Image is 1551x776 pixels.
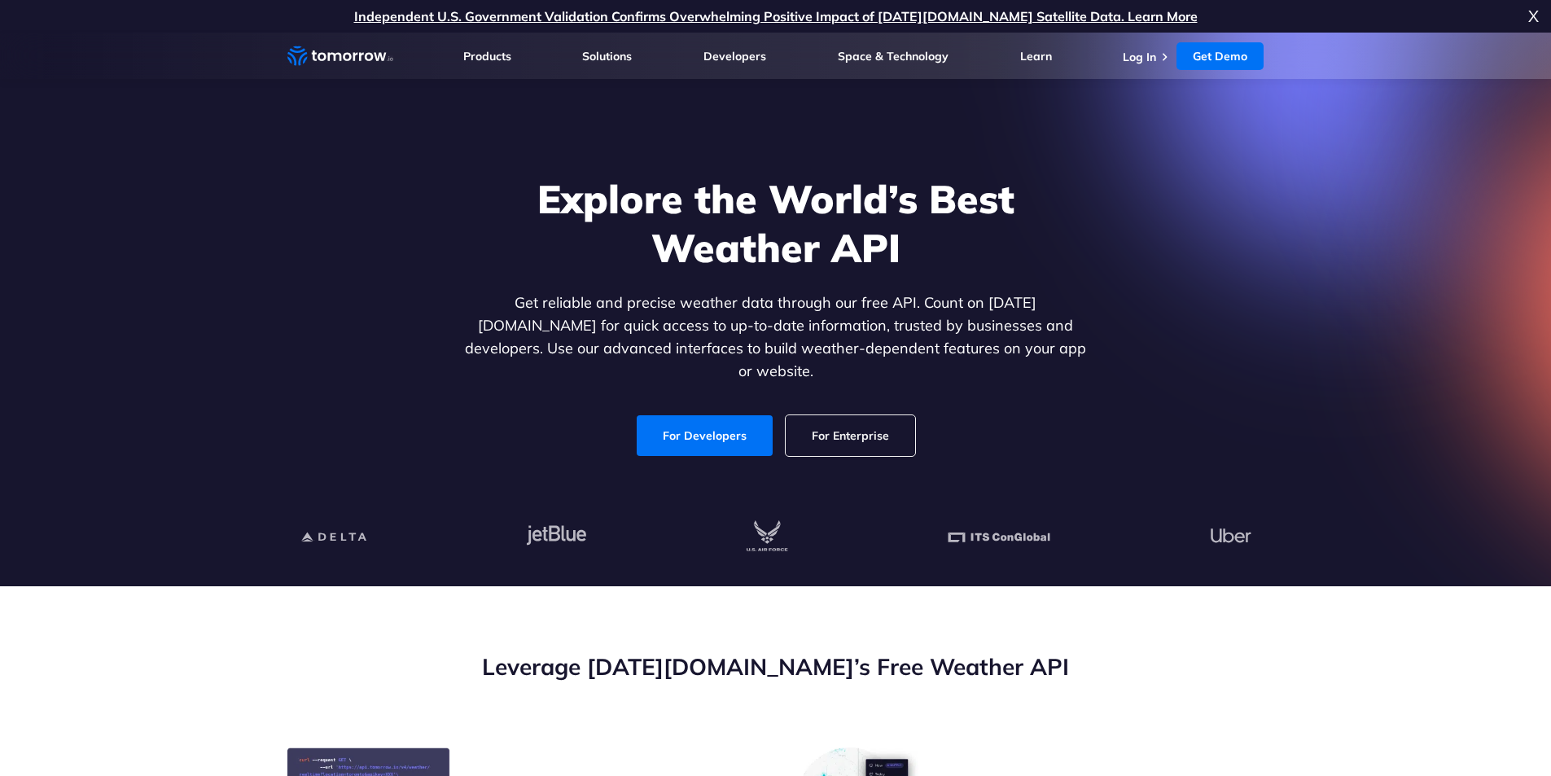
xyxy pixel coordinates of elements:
h2: Leverage [DATE][DOMAIN_NAME]’s Free Weather API [287,651,1264,682]
a: For Developers [637,415,773,456]
h1: Explore the World’s Best Weather API [462,174,1090,272]
a: Developers [703,49,766,64]
a: Independent U.S. Government Validation Confirms Overwhelming Positive Impact of [DATE][DOMAIN_NAM... [354,8,1198,24]
a: For Enterprise [786,415,915,456]
a: Solutions [582,49,632,64]
a: Log In [1123,50,1156,64]
p: Get reliable and precise weather data through our free API. Count on [DATE][DOMAIN_NAME] for quic... [462,292,1090,383]
a: Products [463,49,511,64]
a: Learn [1020,49,1052,64]
a: Home link [287,44,393,68]
a: Get Demo [1176,42,1264,70]
a: Space & Technology [838,49,949,64]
